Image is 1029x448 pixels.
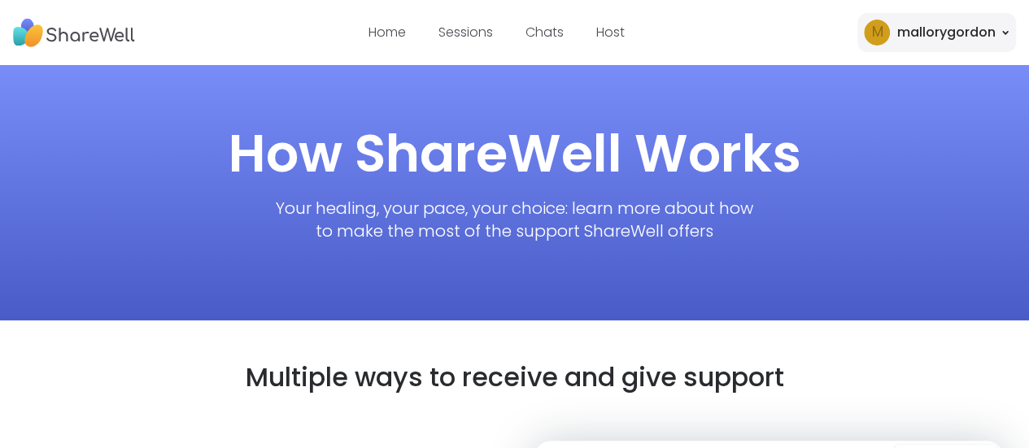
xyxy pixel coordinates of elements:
[438,23,493,41] a: Sessions
[896,23,995,42] div: mallorygordon
[368,23,406,41] a: Home
[13,11,135,55] img: ShareWell Nav Logo
[270,197,759,242] p: Your healing, your pace, your choice: learn more about how to make the most of the support ShareW...
[229,117,801,190] h1: How ShareWell Works
[596,23,625,41] a: Host
[525,23,564,41] a: Chats
[871,22,883,43] span: m
[246,359,784,396] h2: Multiple ways to receive and give support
